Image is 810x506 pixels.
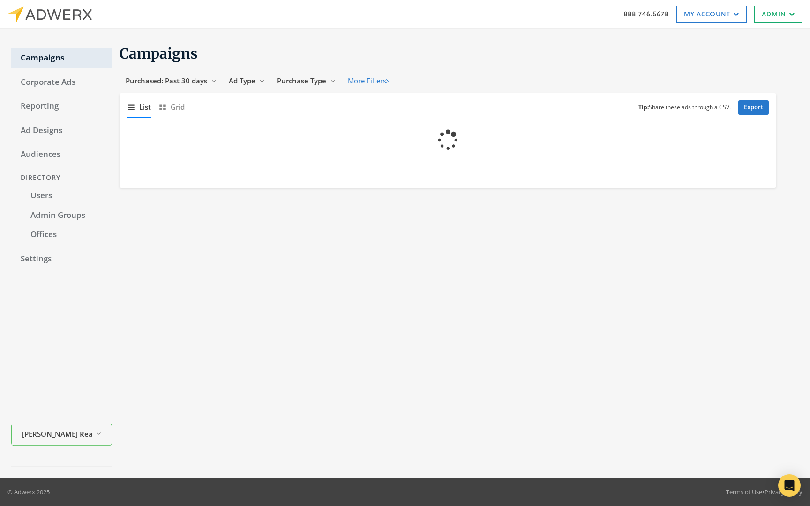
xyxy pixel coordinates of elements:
a: Settings [11,249,112,269]
div: Open Intercom Messenger [778,474,801,497]
a: Corporate Ads [11,73,112,92]
span: Ad Type [229,76,255,85]
span: Campaigns [120,45,198,62]
button: List [127,97,151,117]
img: Adwerx [7,6,92,22]
span: [PERSON_NAME] Realty [22,429,92,439]
p: © Adwerx 2025 [7,487,50,497]
span: Purchase Type [277,76,326,85]
a: Admin [754,6,802,23]
a: 888.746.5678 [623,9,669,19]
a: Reporting [11,97,112,116]
span: Grid [171,102,185,112]
a: Privacy Policy [765,488,802,496]
b: Tip: [638,103,649,111]
a: Admin Groups [21,206,112,225]
button: Grid [158,97,185,117]
a: Campaigns [11,48,112,68]
a: Users [21,186,112,206]
small: Share these ads through a CSV. [638,103,731,112]
div: Directory [11,169,112,186]
a: Audiences [11,145,112,164]
a: Export [738,100,769,115]
div: • [726,487,802,497]
button: Purchased: Past 30 days [120,72,223,89]
span: List [139,102,151,112]
button: Ad Type [223,72,271,89]
button: Purchase Type [271,72,342,89]
a: Terms of Use [726,488,762,496]
button: [PERSON_NAME] Realty [11,424,112,446]
span: Purchased: Past 30 days [126,76,207,85]
a: Ad Designs [11,121,112,141]
a: Offices [21,225,112,245]
a: My Account [676,6,747,23]
button: More Filters [342,72,395,89]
